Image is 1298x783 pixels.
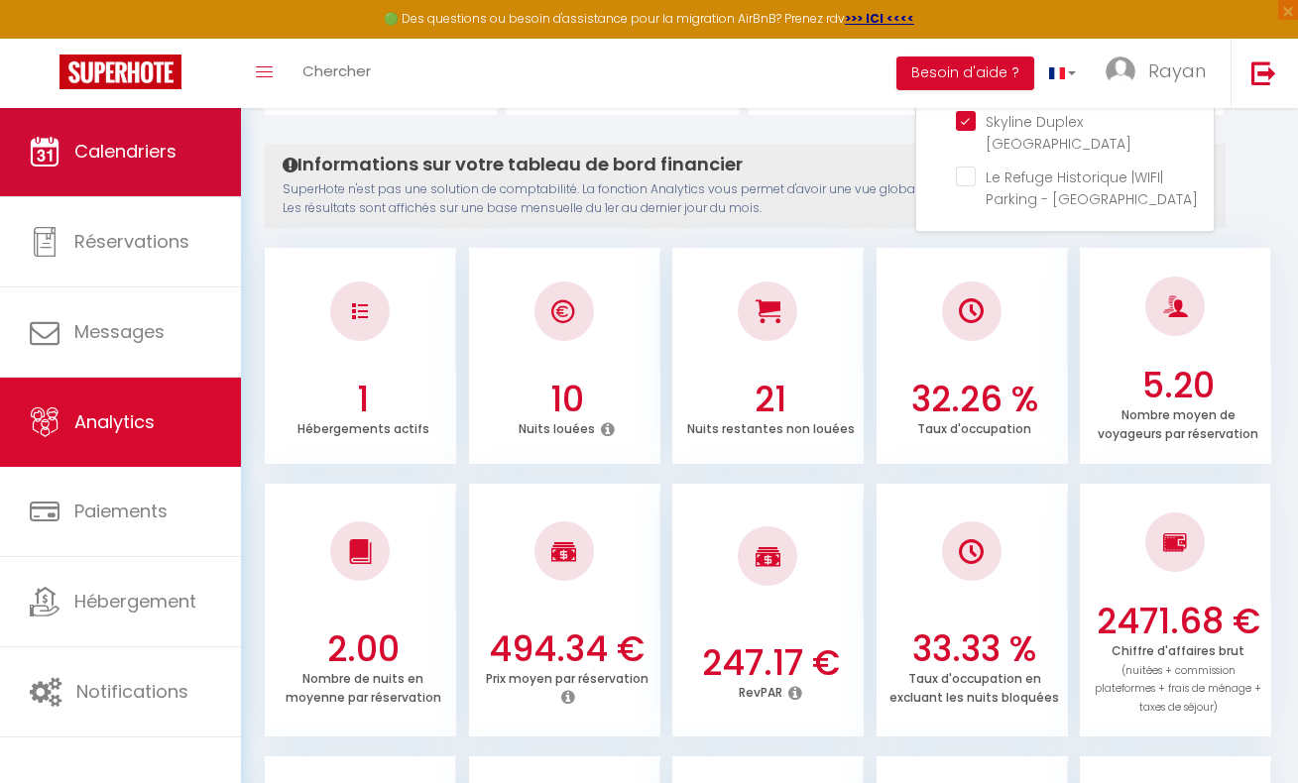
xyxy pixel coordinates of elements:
p: Hébergements actifs [297,416,429,437]
h3: 21 [682,379,860,420]
h3: 2471.68 € [1090,601,1267,642]
span: Rayan [1148,58,1206,83]
span: (nuitées + commission plateformes + frais de ménage + taxes de séjour) [1095,663,1261,716]
h3: 2.00 [275,628,452,670]
h4: Informations sur votre tableau de bord financier [283,154,1208,175]
a: Chercher [288,39,386,108]
h3: 5.20 [1090,365,1267,406]
img: logout [1251,60,1276,85]
h3: 32.26 % [885,379,1063,420]
span: Paiements [74,499,168,523]
h3: 33.33 % [885,628,1063,670]
span: Réservations [74,229,189,254]
img: ... [1106,56,1135,86]
p: Chiffre d'affaires brut [1095,638,1261,716]
span: Analytics [74,409,155,434]
span: Calendriers [74,139,177,164]
span: Chercher [302,60,371,81]
p: Taux d'occupation en excluant les nuits bloquées [889,666,1059,706]
p: Nuits louées [519,416,595,437]
h3: 10 [478,379,655,420]
a: >>> ICI <<<< [845,10,914,27]
img: NO IMAGE [1163,530,1188,554]
p: Nombre moyen de voyageurs par réservation [1098,402,1258,442]
span: Hébergement [74,589,196,614]
span: Notifications [76,679,188,704]
p: Prix moyen par réservation [486,666,649,687]
span: Le Refuge Historique |WIFI| Parking - [GEOGRAPHIC_DATA] [986,168,1198,209]
span: Skyline Duplex [GEOGRAPHIC_DATA] [986,112,1131,154]
p: SuperHote n'est pas une solution de comptabilité. La fonction Analytics vous permet d'avoir une v... [283,180,1208,218]
h3: 247.17 € [682,642,860,684]
p: Taux d'occupation [917,416,1031,437]
button: Besoin d'aide ? [896,56,1034,90]
span: Messages [74,319,165,344]
p: Nuits restantes non louées [687,416,855,437]
p: Nombre de nuits en moyenne par réservation [286,666,441,706]
img: NO IMAGE [352,303,368,319]
h3: 1 [275,379,452,420]
a: ... Rayan [1091,39,1231,108]
img: Super Booking [59,55,181,89]
img: NO IMAGE [959,539,984,564]
p: RevPAR [739,680,782,701]
h3: 494.34 € [478,628,655,670]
